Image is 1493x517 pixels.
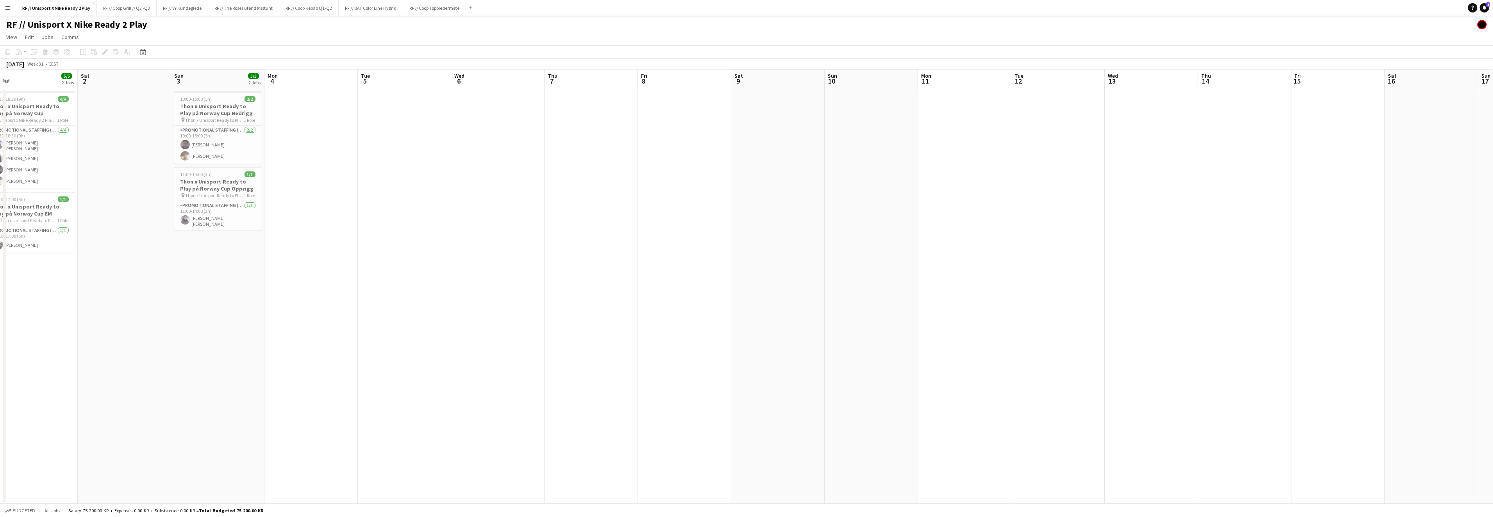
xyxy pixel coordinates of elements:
[248,73,259,79] span: 3/3
[97,0,157,16] button: RF // Coop Grill // Q2 -Q3
[454,72,464,79] span: Wed
[58,96,69,102] span: 4/4
[1014,72,1023,79] span: Tue
[1480,3,1489,12] a: 1
[58,32,82,42] a: Comms
[640,77,647,86] span: 8
[244,117,255,123] span: 1 Role
[268,72,278,79] span: Mon
[174,126,262,164] app-card-role: Promotional Staffing (Brand Ambassadors)2/210:00-15:00 (5h)[PERSON_NAME][PERSON_NAME]
[403,0,466,16] button: RF // Coop Toppledermøte
[1486,2,1490,7] span: 1
[828,72,837,79] span: Sun
[1201,72,1211,79] span: Thu
[62,80,74,86] div: 2 Jobs
[61,73,72,79] span: 5/5
[61,34,79,41] span: Comms
[245,171,255,177] span: 1/1
[546,77,557,86] span: 7
[174,91,262,164] app-job-card: 10:00-15:00 (5h)2/2Thon x Unisport Ready to Play på Norway Cup Nedrigg Thon x Unisport Ready to P...
[248,80,261,86] div: 2 Jobs
[48,61,59,67] div: CEST
[174,103,262,117] h3: Thon x Unisport Ready to Play på Norway Cup Nedrigg
[1200,77,1211,86] span: 14
[1295,72,1301,79] span: Fri
[548,72,557,79] span: Thu
[1388,72,1397,79] span: Sat
[245,96,255,102] span: 2/2
[827,77,837,86] span: 10
[68,508,263,513] div: Salary 75 200.00 KR + Expenses 0.00 KR + Subsistence 0.00 KR =
[1107,77,1118,86] span: 13
[39,32,57,42] a: Jobs
[173,77,184,86] span: 3
[80,77,89,86] span: 2
[186,193,244,198] span: Thon x Unisport Ready to Play på Norway Cup Oppriggigg
[920,77,931,86] span: 11
[361,72,370,79] span: Tue
[1481,72,1491,79] span: Sun
[174,201,262,230] app-card-role: Promotional Staffing (Brand Ambassadors)1/111:00-14:00 (3h)[PERSON_NAME] [PERSON_NAME]
[6,19,147,30] h1: RF // Unisport X Nike Ready 2 Play
[1013,77,1023,86] span: 12
[25,34,34,41] span: Edit
[81,72,89,79] span: Sat
[174,167,262,230] app-job-card: 11:00-14:00 (3h)1/1Thon x Unisport Ready to Play på Norway Cup Opprigg Thon x Unisport Ready to P...
[157,0,208,16] button: RF // VY Kundeglede
[208,0,279,16] button: RF // The Roses utendørsstunt
[453,77,464,86] span: 6
[199,508,263,513] span: Total Budgeted 75 200.00 KR
[266,77,278,86] span: 4
[1477,20,1487,29] app-user-avatar: Hin Shing Cheung
[43,508,62,513] span: All jobs
[58,196,69,202] span: 1/1
[921,72,931,79] span: Mon
[6,60,24,68] div: [DATE]
[734,72,743,79] span: Sat
[3,32,20,42] a: View
[174,178,262,192] h3: Thon x Unisport Ready to Play på Norway Cup Opprigg
[733,77,743,86] span: 9
[641,72,647,79] span: Fri
[339,0,403,16] button: RF // BAT Color Line Hybrid
[6,34,17,41] span: View
[16,0,97,16] button: RF // Unisport X Nike Ready 2 Play
[186,117,244,123] span: Thon x Unisport Ready to Play på Norway Cup Nedrigg
[13,508,35,513] span: Budgeted
[57,217,69,223] span: 1 Role
[244,193,255,198] span: 1 Role
[57,117,69,123] span: 1 Role
[22,32,37,42] a: Edit
[1293,77,1301,86] span: 15
[174,72,184,79] span: Sun
[4,506,36,515] button: Budgeted
[180,96,212,102] span: 10:00-15:00 (5h)
[279,0,339,16] button: RF // Coop Kebab Q1-Q2
[1387,77,1397,86] span: 16
[42,34,54,41] span: Jobs
[360,77,370,86] span: 5
[1480,77,1491,86] span: 17
[180,171,212,177] span: 11:00-14:00 (3h)
[1108,72,1118,79] span: Wed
